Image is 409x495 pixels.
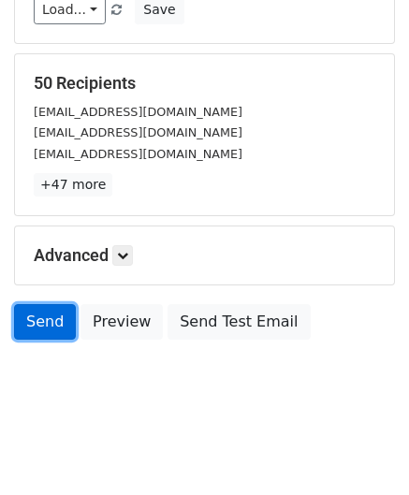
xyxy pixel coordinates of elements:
[14,304,76,340] a: Send
[34,147,242,161] small: [EMAIL_ADDRESS][DOMAIN_NAME]
[34,105,242,119] small: [EMAIL_ADDRESS][DOMAIN_NAME]
[34,73,375,94] h5: 50 Recipients
[168,304,310,340] a: Send Test Email
[315,405,409,495] div: Tiện ích trò chuyện
[34,125,242,139] small: [EMAIL_ADDRESS][DOMAIN_NAME]
[34,173,112,197] a: +47 more
[34,245,375,266] h5: Advanced
[315,405,409,495] iframe: Chat Widget
[80,304,163,340] a: Preview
